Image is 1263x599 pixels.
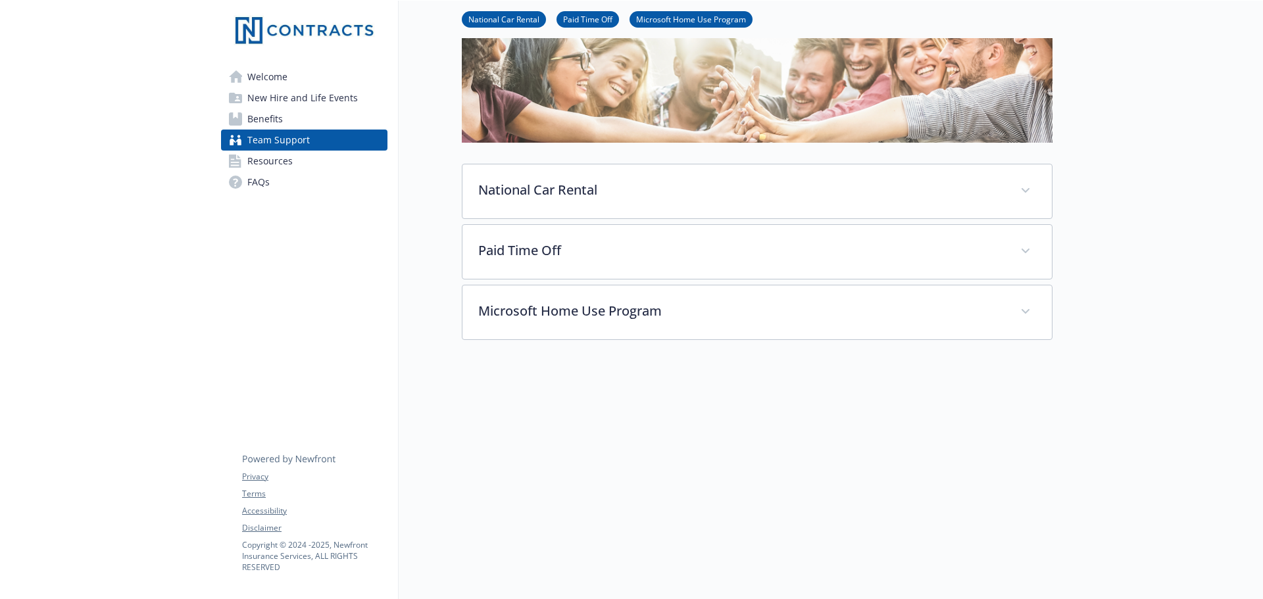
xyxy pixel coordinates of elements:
[462,20,1052,143] img: team support page banner
[462,12,546,25] a: National Car Rental
[247,130,310,151] span: Team Support
[247,151,293,172] span: Resources
[221,172,387,193] a: FAQs
[478,241,1004,260] p: Paid Time Off
[247,172,270,193] span: FAQs
[478,301,1004,321] p: Microsoft Home Use Program
[242,488,387,500] a: Terms
[462,225,1052,279] div: Paid Time Off
[247,87,358,108] span: New Hire and Life Events
[221,130,387,151] a: Team Support
[247,108,283,130] span: Benefits
[221,108,387,130] a: Benefits
[221,87,387,108] a: New Hire and Life Events
[630,12,753,25] a: Microsoft Home Use Program
[462,164,1052,218] div: National Car Rental
[557,12,619,25] a: Paid Time Off
[242,522,387,534] a: Disclaimer
[462,285,1052,339] div: Microsoft Home Use Program
[221,151,387,172] a: Resources
[242,539,387,573] p: Copyright © 2024 - 2025 , Newfront Insurance Services, ALL RIGHTS RESERVED
[478,180,1004,200] p: National Car Rental
[247,66,287,87] span: Welcome
[242,505,387,517] a: Accessibility
[221,66,387,87] a: Welcome
[242,471,387,483] a: Privacy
